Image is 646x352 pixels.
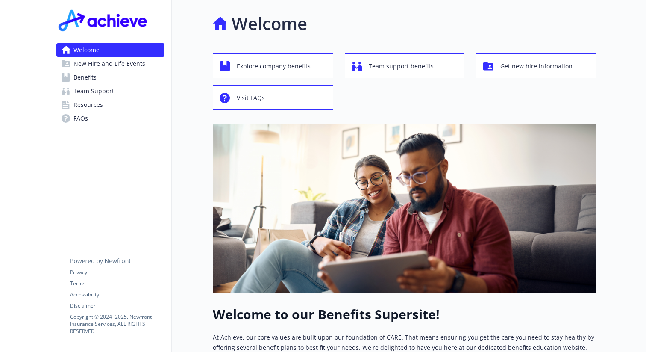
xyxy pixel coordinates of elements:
[237,58,311,74] span: Explore company benefits
[213,53,333,78] button: Explore company benefits
[70,302,164,310] a: Disclaimer
[73,84,114,98] span: Team Support
[73,43,100,57] span: Welcome
[70,280,164,287] a: Terms
[237,90,265,106] span: Visit FAQs
[500,58,573,74] span: Get new hire information
[476,53,596,78] button: Get new hire information
[213,307,596,322] h1: Welcome to our Benefits Supersite!
[70,313,164,335] p: Copyright © 2024 - 2025 , Newfront Insurance Services, ALL RIGHTS RESERVED
[369,58,434,74] span: Team support benefits
[73,112,88,125] span: FAQs
[213,124,596,293] img: overview page banner
[345,53,465,78] button: Team support benefits
[56,71,164,84] a: Benefits
[56,112,164,125] a: FAQs
[56,84,164,98] a: Team Support
[70,291,164,299] a: Accessibility
[73,71,97,84] span: Benefits
[73,57,145,71] span: New Hire and Life Events
[73,98,103,112] span: Resources
[56,43,164,57] a: Welcome
[232,11,307,36] h1: Welcome
[56,57,164,71] a: New Hire and Life Events
[70,269,164,276] a: Privacy
[56,98,164,112] a: Resources
[213,85,333,110] button: Visit FAQs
